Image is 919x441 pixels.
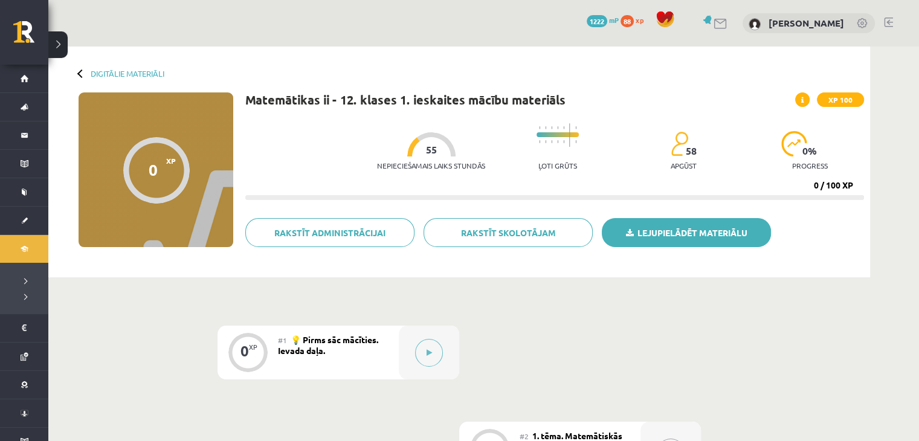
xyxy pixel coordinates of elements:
a: [PERSON_NAME] [769,17,844,29]
a: Rakstīt skolotājam [424,218,593,247]
p: Nepieciešamais laiks stundās [377,161,485,170]
img: icon-short-line-57e1e144782c952c97e751825c79c345078a6d821885a25fce030b3d8c18986b.svg [539,140,540,143]
span: 55 [426,144,437,155]
span: 88 [621,15,634,27]
a: Digitālie materiāli [91,69,164,78]
p: Ļoti grūts [538,161,577,170]
span: 58 [686,146,697,156]
img: icon-short-line-57e1e144782c952c97e751825c79c345078a6d821885a25fce030b3d8c18986b.svg [551,126,552,129]
img: icon-short-line-57e1e144782c952c97e751825c79c345078a6d821885a25fce030b3d8c18986b.svg [563,140,564,143]
img: icon-short-line-57e1e144782c952c97e751825c79c345078a6d821885a25fce030b3d8c18986b.svg [563,126,564,129]
p: apgūst [671,161,697,170]
h1: Matemātikas ii - 12. klases 1. ieskaites mācību materiāls [245,92,566,107]
span: mP [609,15,619,25]
img: icon-short-line-57e1e144782c952c97e751825c79c345078a6d821885a25fce030b3d8c18986b.svg [551,140,552,143]
img: Daniela Kozlovska [749,18,761,30]
img: icon-short-line-57e1e144782c952c97e751825c79c345078a6d821885a25fce030b3d8c18986b.svg [557,126,558,129]
span: XP 100 [817,92,864,107]
span: xp [636,15,643,25]
a: Lejupielādēt materiālu [602,218,771,247]
img: icon-short-line-57e1e144782c952c97e751825c79c345078a6d821885a25fce030b3d8c18986b.svg [545,126,546,129]
a: Rakstīt administrācijai [245,218,414,247]
span: #1 [278,335,287,345]
div: 0 [240,346,249,356]
img: icon-progress-161ccf0a02000e728c5f80fcf4c31c7af3da0e1684b2b1d7c360e028c24a22f1.svg [781,131,807,156]
img: icon-short-line-57e1e144782c952c97e751825c79c345078a6d821885a25fce030b3d8c18986b.svg [545,140,546,143]
a: Rīgas 1. Tālmācības vidusskola [13,21,48,51]
span: 0 % [802,146,817,156]
img: icon-short-line-57e1e144782c952c97e751825c79c345078a6d821885a25fce030b3d8c18986b.svg [575,140,576,143]
span: #2 [520,431,529,441]
a: 88 xp [621,15,650,25]
span: XP [166,156,176,165]
a: 1222 mP [587,15,619,25]
img: icon-long-line-d9ea69661e0d244f92f715978eff75569469978d946b2353a9bb055b3ed8787d.svg [569,123,570,147]
img: students-c634bb4e5e11cddfef0936a35e636f08e4e9abd3cc4e673bd6f9a4125e45ecb1.svg [671,131,688,156]
img: icon-short-line-57e1e144782c952c97e751825c79c345078a6d821885a25fce030b3d8c18986b.svg [539,126,540,129]
img: icon-short-line-57e1e144782c952c97e751825c79c345078a6d821885a25fce030b3d8c18986b.svg [557,140,558,143]
span: 💡 Pirms sāc mācīties. Ievada daļa. [278,334,378,356]
div: XP [249,344,257,350]
span: 1222 [587,15,607,27]
p: progress [792,161,828,170]
img: icon-short-line-57e1e144782c952c97e751825c79c345078a6d821885a25fce030b3d8c18986b.svg [575,126,576,129]
div: 0 [149,161,158,179]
